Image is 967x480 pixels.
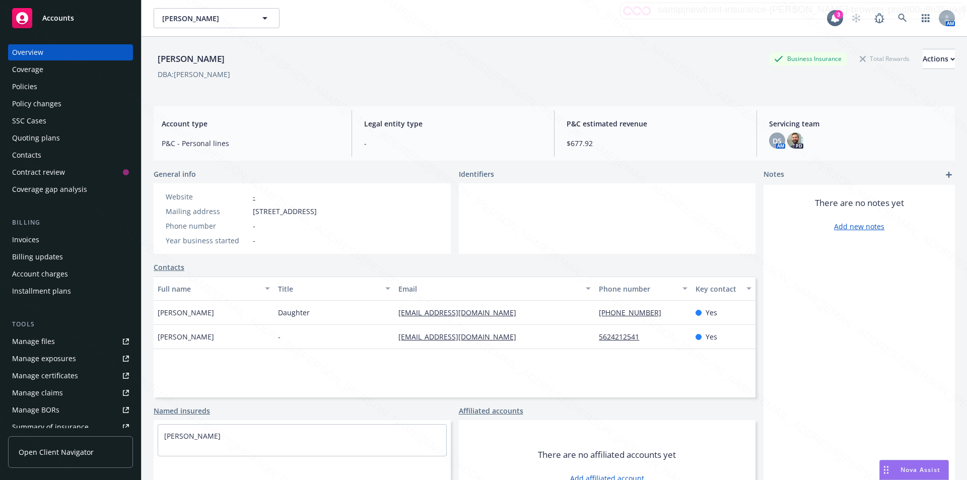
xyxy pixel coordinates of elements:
[278,284,379,294] div: Title
[8,218,133,228] div: Billing
[12,61,43,78] div: Coverage
[692,277,755,301] button: Key contact
[8,181,133,197] a: Coverage gap analysis
[154,277,274,301] button: Full name
[8,266,133,282] a: Account charges
[8,61,133,78] a: Coverage
[12,232,39,248] div: Invoices
[8,333,133,350] a: Manage files
[253,221,255,231] span: -
[12,181,87,197] div: Coverage gap analysis
[696,284,740,294] div: Key contact
[8,130,133,146] a: Quoting plans
[162,118,339,129] span: Account type
[19,447,94,457] span: Open Client Navigator
[815,197,904,209] span: There are no notes yet
[834,221,884,232] a: Add new notes
[278,331,281,342] span: -
[8,249,133,265] a: Billing updates
[12,113,46,129] div: SSC Cases
[12,283,71,299] div: Installment plans
[166,206,249,217] div: Mailing address
[8,147,133,163] a: Contacts
[8,319,133,329] div: Tools
[12,402,59,418] div: Manage BORs
[12,266,68,282] div: Account charges
[8,79,133,95] a: Policies
[12,368,78,384] div: Manage certificates
[166,235,249,246] div: Year business started
[706,307,717,318] span: Yes
[846,8,866,28] a: Start snowing
[12,385,63,401] div: Manage claims
[595,277,691,301] button: Phone number
[916,8,936,28] a: Switch app
[12,164,65,180] div: Contract review
[8,419,133,435] a: Summary of insurance
[12,44,43,60] div: Overview
[42,14,74,22] span: Accounts
[538,449,676,461] span: There are no affiliated accounts yet
[869,8,889,28] a: Report a Bug
[901,465,940,474] span: Nova Assist
[274,277,394,301] button: Title
[12,249,63,265] div: Billing updates
[567,118,744,129] span: P&C estimated revenue
[166,221,249,231] div: Phone number
[599,284,676,294] div: Phone number
[12,130,60,146] div: Quoting plans
[158,284,259,294] div: Full name
[253,206,317,217] span: [STREET_ADDRESS]
[923,49,955,68] div: Actions
[8,351,133,367] a: Manage exposures
[599,332,647,341] a: 5624212541
[398,284,580,294] div: Email
[398,332,524,341] a: [EMAIL_ADDRESS][DOMAIN_NAME]
[8,113,133,129] a: SSC Cases
[364,118,542,129] span: Legal entity type
[769,118,947,129] span: Servicing team
[8,385,133,401] a: Manage claims
[8,232,133,248] a: Invoices
[8,283,133,299] a: Installment plans
[12,147,41,163] div: Contacts
[12,419,89,435] div: Summary of insurance
[923,49,955,69] button: Actions
[364,138,542,149] span: -
[12,333,55,350] div: Manage files
[154,8,280,28] button: [PERSON_NAME]
[8,164,133,180] a: Contract review
[459,405,523,416] a: Affiliated accounts
[154,169,196,179] span: General info
[154,262,184,272] a: Contacts
[787,132,803,149] img: photo
[12,96,61,112] div: Policy changes
[567,138,744,149] span: $677.92
[394,277,595,301] button: Email
[834,10,843,19] div: 3
[12,79,37,95] div: Policies
[8,368,133,384] a: Manage certificates
[706,331,717,342] span: Yes
[164,431,221,441] a: [PERSON_NAME]
[253,192,255,201] a: -
[8,96,133,112] a: Policy changes
[764,169,784,181] span: Notes
[773,135,782,146] span: DS
[8,402,133,418] a: Manage BORs
[599,308,669,317] a: [PHONE_NUMBER]
[162,138,339,149] span: P&C - Personal lines
[943,169,955,181] a: add
[8,44,133,60] a: Overview
[879,460,949,480] button: Nova Assist
[398,308,524,317] a: [EMAIL_ADDRESS][DOMAIN_NAME]
[158,69,230,80] div: DBA: [PERSON_NAME]
[166,191,249,202] div: Website
[8,4,133,32] a: Accounts
[12,351,76,367] div: Manage exposures
[154,52,229,65] div: [PERSON_NAME]
[154,405,210,416] a: Named insureds
[253,235,255,246] span: -
[162,13,249,24] span: [PERSON_NAME]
